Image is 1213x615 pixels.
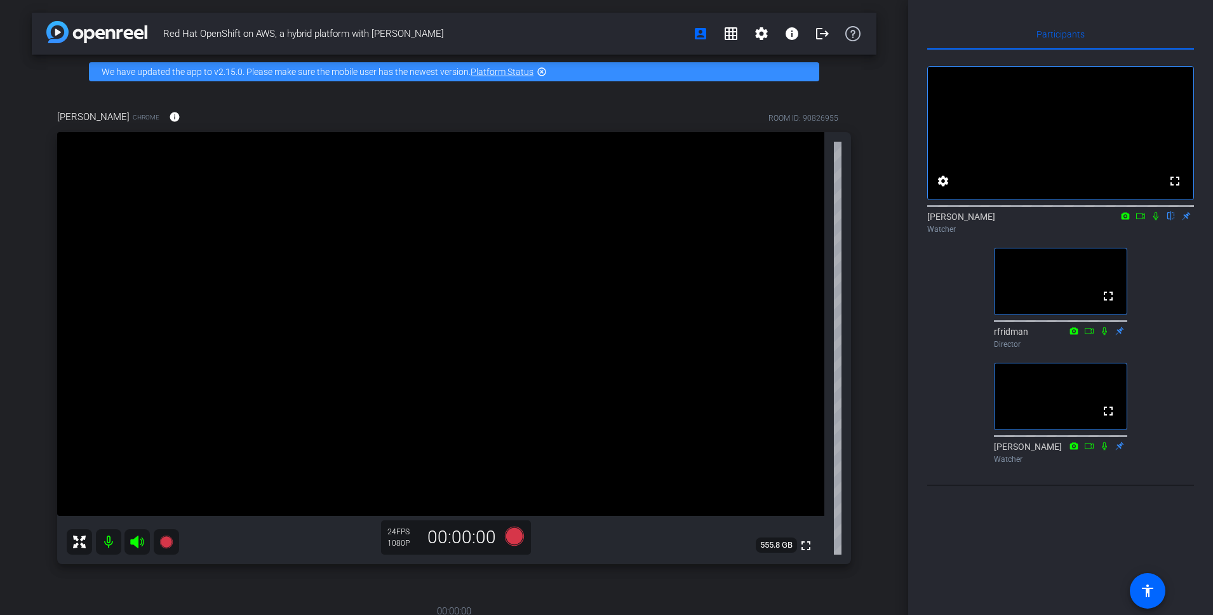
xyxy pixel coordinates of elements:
[994,325,1127,350] div: rfridman
[1101,288,1116,304] mat-icon: fullscreen
[387,527,419,537] div: 24
[1036,30,1085,39] span: Participants
[693,26,708,41] mat-icon: account_box
[927,224,1194,235] div: Watcher
[784,26,800,41] mat-icon: info
[1140,583,1155,598] mat-icon: accessibility
[768,112,838,124] div: ROOM ID: 90826955
[754,26,769,41] mat-icon: settings
[57,110,130,124] span: [PERSON_NAME]
[798,538,814,553] mat-icon: fullscreen
[927,210,1194,235] div: [PERSON_NAME]
[723,26,739,41] mat-icon: grid_on
[89,62,819,81] div: We have updated the app to v2.15.0. Please make sure the mobile user has the newest version.
[994,440,1127,465] div: [PERSON_NAME]
[537,67,547,77] mat-icon: highlight_off
[756,537,797,553] span: 555.8 GB
[1167,173,1183,189] mat-icon: fullscreen
[471,67,533,77] a: Platform Status
[815,26,830,41] mat-icon: logout
[1101,403,1116,419] mat-icon: fullscreen
[994,454,1127,465] div: Watcher
[387,538,419,548] div: 1080P
[46,21,147,43] img: app-logo
[994,339,1127,350] div: Director
[419,527,504,548] div: 00:00:00
[133,112,159,122] span: Chrome
[935,173,951,189] mat-icon: settings
[169,111,180,123] mat-icon: info
[1163,210,1179,221] mat-icon: flip
[396,527,410,536] span: FPS
[163,21,685,46] span: Red Hat OpenShift on AWS, a hybrid platform with [PERSON_NAME]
